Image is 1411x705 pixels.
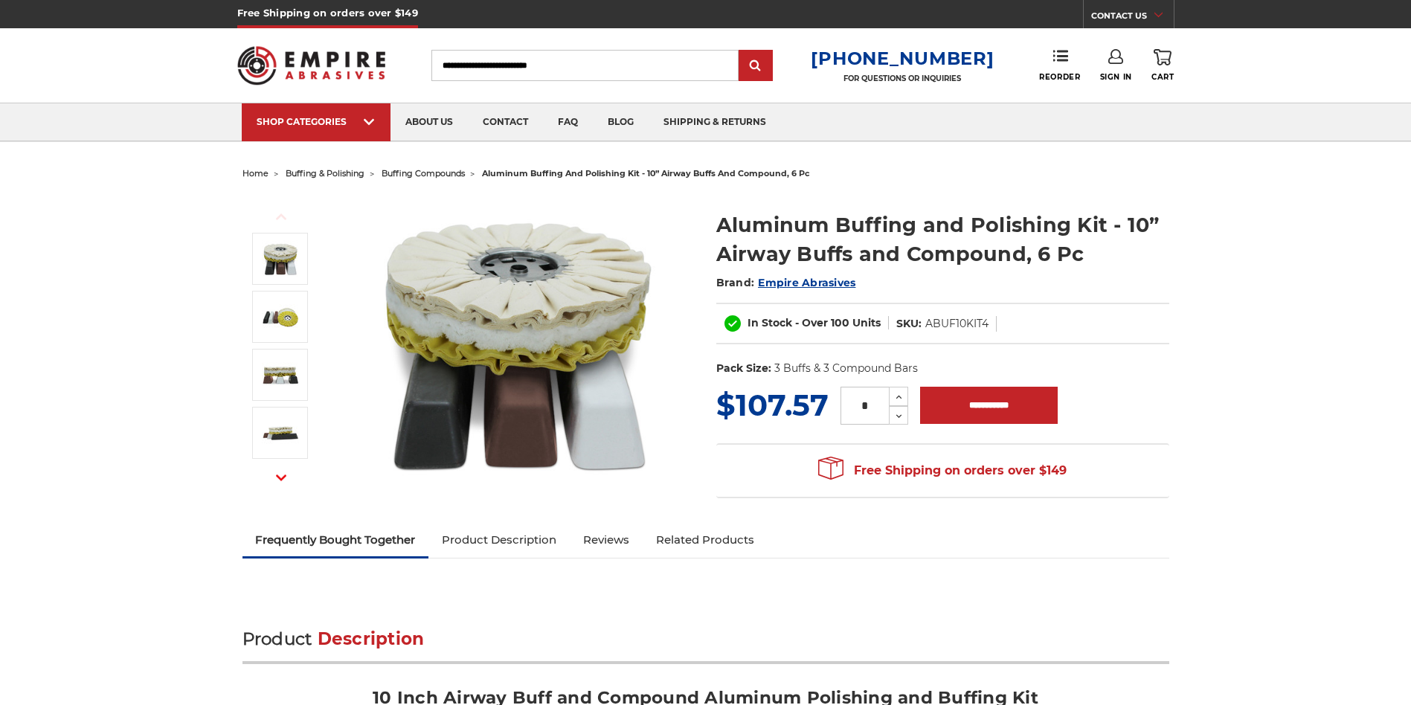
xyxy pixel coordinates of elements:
[716,387,829,423] span: $107.57
[1039,49,1080,81] a: Reorder
[748,316,792,329] span: In Stock
[716,210,1169,268] h1: Aluminum Buffing and Polishing Kit - 10” Airway Buffs and Compound, 6 Pc
[262,414,299,451] img: Aluminum Buffing and Polishing Kit - 10” Airway Buffs and Compound, 6 Pc
[242,168,269,178] a: home
[1039,72,1080,82] span: Reorder
[831,316,849,329] span: 100
[468,103,543,141] a: contact
[925,316,989,332] dd: ABUF10KIT4
[263,201,299,233] button: Previous
[716,361,771,376] dt: Pack Size:
[370,195,667,492] img: 10 inch airway buff and polishing compound kit for aluminum
[286,168,364,178] a: buffing & polishing
[262,240,299,277] img: 10 inch airway buff and polishing compound kit for aluminum
[1091,7,1174,28] a: CONTACT US
[1151,49,1174,82] a: Cart
[896,316,922,332] dt: SKU:
[543,103,593,141] a: faq
[262,298,299,335] img: Aluminum 10 inch airway buff and polishing compound kit
[811,74,994,83] p: FOR QUESTIONS OR INQUIRIES
[649,103,781,141] a: shipping & returns
[318,628,425,649] span: Description
[263,462,299,494] button: Next
[758,276,855,289] a: Empire Abrasives
[811,48,994,69] a: [PHONE_NUMBER]
[262,356,299,393] img: Aluminum Buffing and Polishing Kit - 10” Airway Buffs and Compound, 6 Pc
[593,103,649,141] a: blog
[741,51,771,81] input: Submit
[237,36,386,94] img: Empire Abrasives
[428,524,570,556] a: Product Description
[716,276,755,289] span: Brand:
[390,103,468,141] a: about us
[643,524,768,556] a: Related Products
[1151,72,1174,82] span: Cart
[1100,72,1132,82] span: Sign In
[482,168,810,178] span: aluminum buffing and polishing kit - 10” airway buffs and compound, 6 pc
[257,116,376,127] div: SHOP CATEGORIES
[242,524,429,556] a: Frequently Bought Together
[852,316,881,329] span: Units
[242,628,312,649] span: Product
[818,456,1067,486] span: Free Shipping on orders over $149
[795,316,828,329] span: - Over
[774,361,918,376] dd: 3 Buffs & 3 Compound Bars
[382,168,465,178] a: buffing compounds
[570,524,643,556] a: Reviews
